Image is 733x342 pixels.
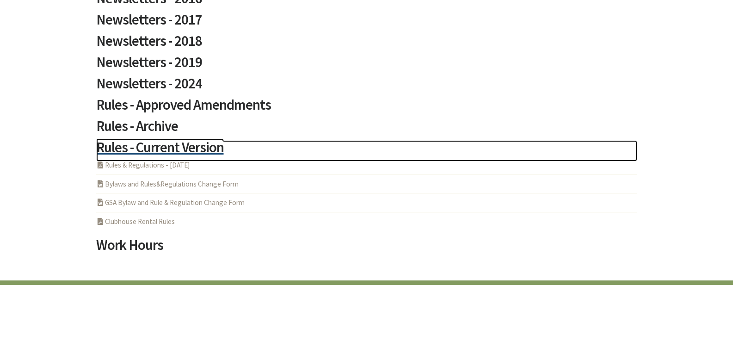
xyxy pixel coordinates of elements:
[96,218,105,225] i: PDF Acrobat Document
[96,34,637,55] a: Newsletters - 2018
[96,162,105,168] i: PDF Acrobat Document
[96,98,637,119] a: Rules - Approved Amendments
[96,180,105,187] i: DOCX Word Document
[96,198,245,207] a: GSA Bylaw and Rule & Regulation Change Form
[96,140,637,162] a: Rules - Current Version
[96,161,190,169] a: Rules & Regulations - [DATE]
[96,55,637,76] a: Newsletters - 2019
[96,119,637,140] a: Rules - Archive
[96,180,239,188] a: Bylaws and Rules&Regulations Change Form
[96,217,175,226] a: Clubhouse Rental Rules
[96,199,105,206] i: DOCX Word Document
[96,12,637,34] a: Newsletters - 2017
[96,238,637,259] a: Work Hours
[96,76,637,98] a: Newsletters - 2024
